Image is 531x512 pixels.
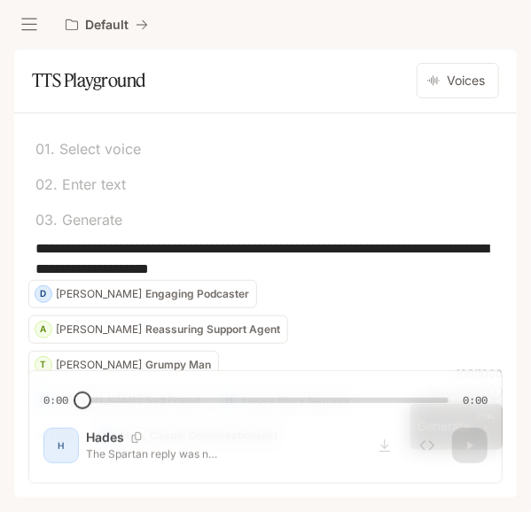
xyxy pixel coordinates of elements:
div: T [35,351,51,379]
p: Reassuring Support Agent [145,324,280,335]
button: T[PERSON_NAME]Grumpy Man [28,351,219,379]
button: O[PERSON_NAME]Sad Friend [28,386,207,415]
p: Generate [58,213,122,227]
p: 0 1 . [35,142,55,156]
p: Hades [242,395,274,406]
button: Hide [28,422,85,450]
p: Story Narrator [277,395,351,406]
p: [PERSON_NAME] [56,360,142,370]
h1: TTS Playground [32,63,145,98]
p: ⏎ [478,411,496,443]
p: Enter text [58,177,126,191]
p: Casual Conversationalist [150,431,277,441]
button: All workspaces [58,7,156,43]
button: Voices [417,63,499,98]
div: H [222,386,238,415]
button: MMarkCasual Conversationalist [92,422,285,450]
p: [PERSON_NAME] [56,395,142,406]
button: A[PERSON_NAME]Reassuring Support Agent [28,315,288,344]
p: CTRL + [478,411,496,432]
p: Grumpy Man [145,360,211,370]
div: M [99,422,115,450]
p: [PERSON_NAME] [56,324,142,335]
div: A [35,315,51,344]
p: [PERSON_NAME] [56,289,142,299]
button: HHadesStory Narrator [215,386,359,415]
div: D [35,280,51,308]
button: open drawer [13,9,45,41]
p: Select voice [55,142,141,156]
p: 0 2 . [35,177,58,191]
p: Engaging Podcaster [145,289,249,299]
p: Mark [120,431,146,441]
p: Default [85,18,129,33]
button: GenerateCTRL +⏎ [410,404,503,450]
p: 0 3 . [35,213,58,227]
div: O [35,386,51,415]
p: Sad Friend [145,395,199,406]
button: D[PERSON_NAME]Engaging Podcaster [28,280,257,308]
